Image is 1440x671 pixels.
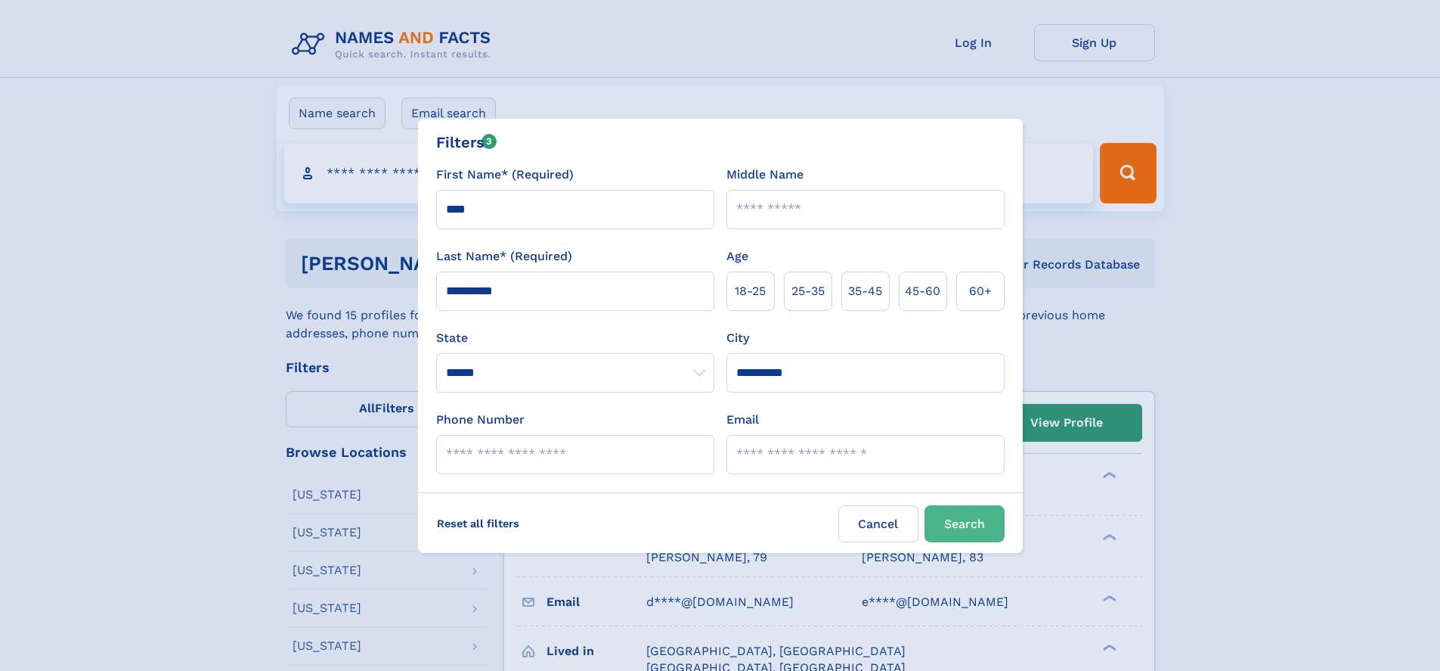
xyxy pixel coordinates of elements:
span: 45‑60 [905,282,940,300]
span: 35‑45 [848,282,882,300]
label: City [726,329,749,347]
span: 25‑35 [791,282,825,300]
label: Middle Name [726,166,804,184]
label: Phone Number [436,411,525,429]
span: 60+ [969,282,992,300]
label: Last Name* (Required) [436,247,572,266]
button: Search [924,505,1005,542]
span: 18‑25 [735,282,766,300]
label: State [436,329,714,347]
label: Email [726,411,759,429]
div: Filters [436,131,497,154]
label: Reset all filters [427,505,529,542]
label: Cancel [838,505,918,542]
label: Age [726,247,748,266]
label: First Name* (Required) [436,166,574,184]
